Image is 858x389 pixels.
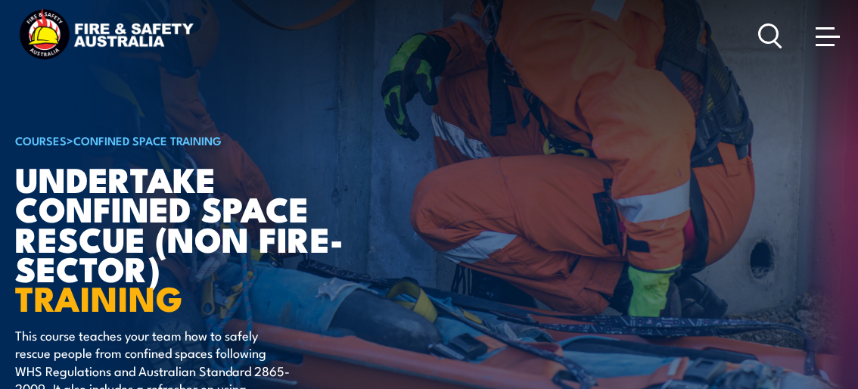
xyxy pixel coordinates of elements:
a: COURSES [15,132,67,148]
strong: TRAINING [15,271,183,323]
h1: Undertake Confined Space Rescue (non Fire-Sector) [15,163,389,312]
h6: > [15,131,389,149]
a: Confined Space Training [73,132,222,148]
